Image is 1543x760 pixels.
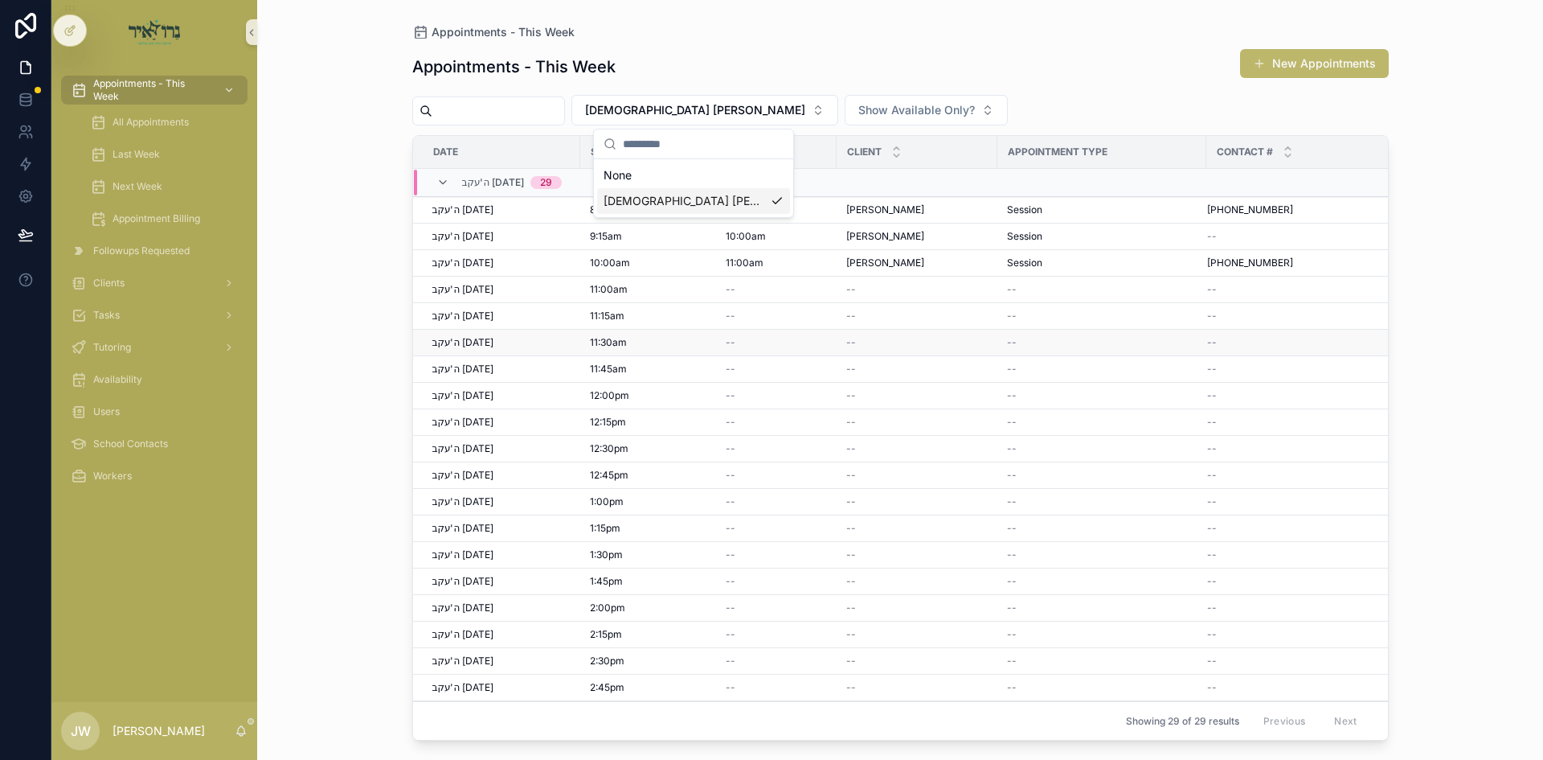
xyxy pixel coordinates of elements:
a: -- [846,681,988,694]
a: [PERSON_NAME] [846,230,988,243]
div: None [597,162,790,188]
span: Tutoring [93,341,131,354]
span: ה'עקב [DATE] [432,575,494,588]
a: -- [726,522,827,535]
a: 11:00am [726,257,827,269]
button: New Appointments [1240,49,1389,78]
a: -- [1007,628,1197,641]
span: JW [71,721,91,741]
span: Appointments - This Week [432,24,575,40]
a: Appointments - This Week [412,24,575,40]
span: 11:00am [590,283,628,296]
span: 2:15pm [590,628,622,641]
a: -- [726,602,827,614]
span: [PHONE_NUMBER] [1207,203,1293,216]
a: -- [1207,363,1383,376]
a: Workers [61,462,248,491]
span: 11:45am [590,363,627,376]
a: -- [726,575,827,588]
span: Date [433,146,458,158]
span: 9:15am [590,230,622,243]
button: Select Button [571,95,838,125]
span: Session [1007,203,1042,216]
a: -- [1207,336,1383,349]
a: 1:30pm [590,548,706,561]
span: -- [1007,575,1017,588]
a: Last Week [80,140,248,169]
a: -- [1207,469,1383,482]
span: 11:00am [726,257,763,269]
a: -- [1007,442,1197,455]
a: ה'עקב [DATE] [432,628,571,641]
span: 1:00pm [590,495,624,508]
span: -- [1007,442,1017,455]
a: -- [1207,416,1383,429]
span: -- [1007,548,1017,561]
a: 12:00pm [590,389,706,402]
a: 11:00am [590,283,706,296]
span: -- [1007,522,1017,535]
span: -- [846,469,856,482]
a: -- [726,628,827,641]
a: -- [846,442,988,455]
span: -- [726,389,735,402]
div: scrollable content [51,64,257,511]
a: -- [726,548,827,561]
a: -- [1007,363,1197,376]
span: Appointments - This Week [93,77,211,103]
span: ה'עקב [DATE] [432,522,494,535]
a: ה'עקב [DATE] [432,336,571,349]
span: Next Week [113,180,162,193]
span: ה'עקב [DATE] [432,548,494,561]
a: -- [1207,602,1383,614]
a: -- [1207,230,1383,243]
span: Showing 29 of 29 results [1126,715,1239,728]
a: 11:15am [590,310,706,322]
a: 8:30am [590,203,706,216]
a: -- [726,283,827,296]
span: Contact # [1217,146,1273,158]
a: -- [726,495,827,508]
span: -- [726,681,735,694]
a: -- [846,522,988,535]
span: ה'עקב [DATE] [432,442,494,455]
span: -- [726,548,735,561]
a: Availability [61,365,248,394]
a: -- [1007,389,1197,402]
span: -- [846,310,856,322]
div: Suggestions [594,159,793,217]
a: All Appointments [80,108,248,137]
a: ה'עקב [DATE] [432,522,571,535]
span: Client [847,146,882,158]
span: 1:30pm [590,548,623,561]
span: ה'עקב [DATE] [432,203,494,216]
span: -- [1007,628,1017,641]
span: ה'עקב [DATE] [432,363,494,376]
a: -- [846,416,988,429]
span: [PERSON_NAME] [846,203,924,216]
span: School Contacts [93,438,168,450]
a: -- [846,336,988,349]
a: Tutoring [61,333,248,362]
a: ה'עקב [DATE] [432,310,571,322]
span: -- [1207,655,1217,668]
span: 2:45pm [590,681,624,694]
a: -- [726,336,827,349]
span: 8:30am [590,203,624,216]
span: -- [1007,681,1017,694]
span: -- [1007,416,1017,429]
a: Session [1007,230,1197,243]
span: ה'עקב [DATE] [432,230,494,243]
span: ה'עקב [DATE] [432,336,494,349]
span: -- [1207,416,1217,429]
a: -- [1007,548,1197,561]
a: -- [1007,655,1197,668]
a: -- [1007,416,1197,429]
span: [DEMOGRAPHIC_DATA] [PERSON_NAME] [585,102,805,118]
span: -- [726,442,735,455]
a: -- [1007,522,1197,535]
a: -- [846,389,988,402]
a: 12:15pm [590,416,706,429]
span: -- [1207,283,1217,296]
